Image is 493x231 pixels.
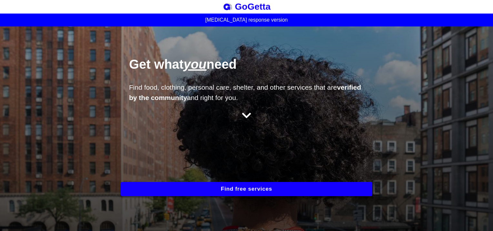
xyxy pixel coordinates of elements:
[129,82,364,103] p: Find food, clothing, personal care, shelter, and other services that are and right for you.
[121,186,372,192] a: Find free services
[129,56,367,80] h1: Get what need
[184,57,206,71] span: you
[129,84,361,101] strong: verified by the community
[121,182,372,196] button: Find free services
